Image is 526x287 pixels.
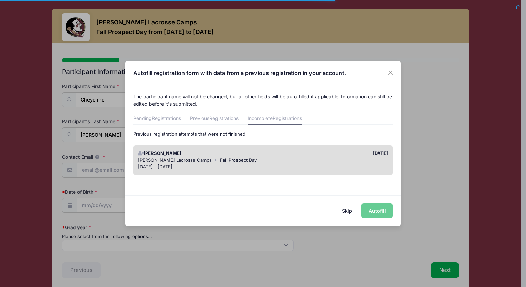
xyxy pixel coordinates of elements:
div: [PERSON_NAME] [135,150,263,157]
span: Registrations [273,115,302,121]
a: Previous [190,113,239,125]
span: [PERSON_NAME] Lacrosse Camps [138,157,212,163]
span: Registrations [152,115,181,121]
div: [DATE] [263,150,391,157]
button: Skip [335,203,359,218]
a: Pending [133,113,181,125]
div: [DATE] - [DATE] [138,163,388,170]
button: Close [385,67,397,79]
p: Previous registration attempts that were not finished. [133,131,393,138]
span: Registrations [209,115,239,121]
p: The participant name will not be changed, but all other fields will be auto-filled if applicable.... [133,93,393,107]
span: Fall Prospect Day [220,157,257,163]
a: Incomplete [248,113,302,125]
h4: Autofill registration form with data from a previous registration in your account. [133,69,346,77]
